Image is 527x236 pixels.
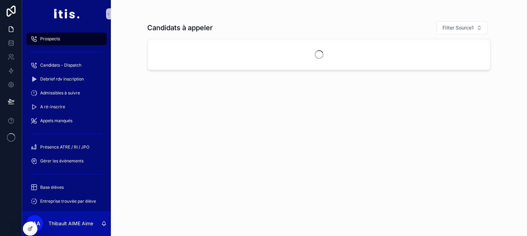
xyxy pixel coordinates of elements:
[26,33,107,45] a: Prospects
[26,73,107,85] a: Debrief rdv inscription
[49,220,93,227] p: Thibault AIME Aime
[40,144,89,150] span: Présence ATRE / RI / JPO
[40,76,84,82] span: Debrief rdv inscription
[26,59,107,71] a: Candidats - Dispatch
[40,118,72,124] span: Appels manqués
[147,23,213,33] h1: Candidats à appeler
[437,21,488,34] button: Select Button
[26,195,107,208] a: Entreprise trouvée par élève
[40,158,84,164] span: Gérer les évènements
[29,219,40,228] span: TAA
[40,90,80,96] span: Admissibles à suivre
[40,36,60,42] span: Prospects
[53,8,79,19] img: App logo
[442,24,474,31] span: Filter Source1
[40,104,65,110] span: A ré-inscrire
[22,28,111,211] div: scrollable content
[40,62,81,68] span: Candidats - Dispatch
[26,141,107,153] a: Présence ATRE / RI / JPO
[40,199,96,204] span: Entreprise trouvée par élève
[40,185,64,190] span: Base élèves
[26,115,107,127] a: Appels manqués
[26,101,107,113] a: A ré-inscrire
[26,181,107,194] a: Base élèves
[26,87,107,99] a: Admissibles à suivre
[26,155,107,167] a: Gérer les évènements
